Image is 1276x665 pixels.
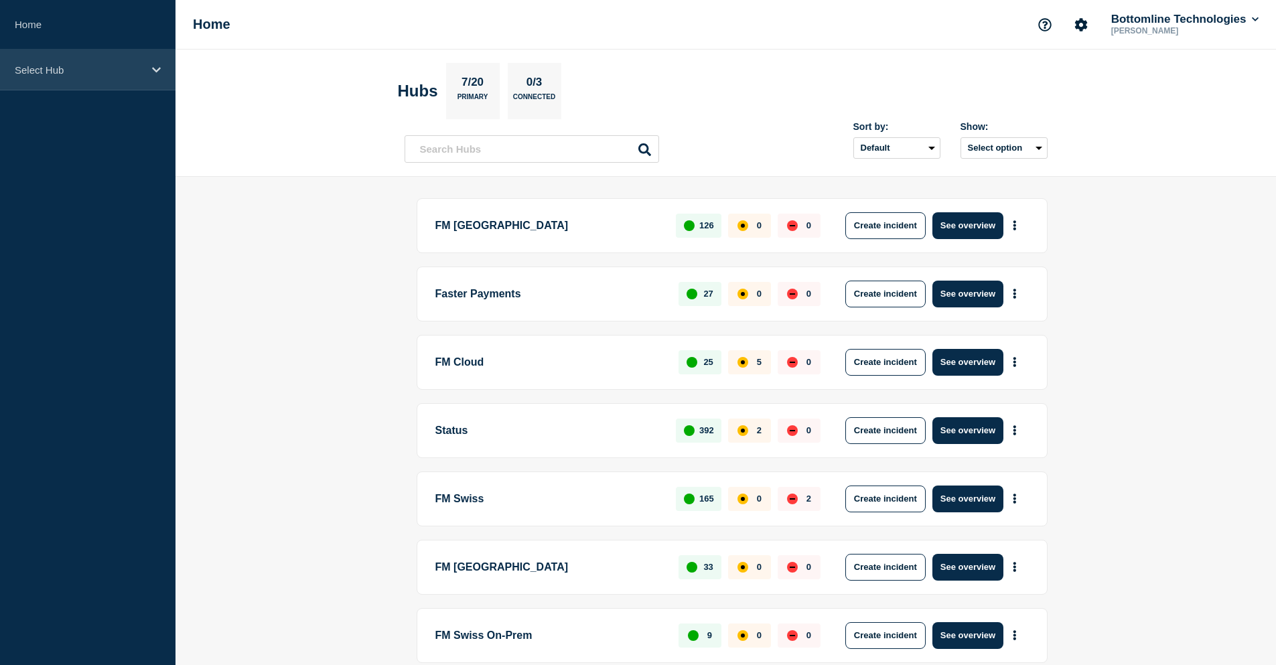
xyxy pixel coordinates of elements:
div: down [787,289,798,299]
p: FM Cloud [435,349,664,376]
p: FM [GEOGRAPHIC_DATA] [435,212,661,239]
p: Connected [513,93,555,107]
select: Sort by [853,137,940,159]
div: up [688,630,699,641]
h2: Hubs [398,82,438,100]
p: 0 [806,289,811,299]
div: down [787,562,798,573]
button: More actions [1006,623,1023,648]
div: affected [737,289,748,299]
button: Create incident [845,281,926,307]
button: More actions [1006,350,1023,374]
p: [PERSON_NAME] [1109,26,1248,35]
div: up [687,562,697,573]
p: 0 [757,630,762,640]
button: More actions [1006,281,1023,306]
button: More actions [1006,418,1023,443]
button: More actions [1006,213,1023,238]
p: 0 [757,494,762,504]
div: affected [737,425,748,436]
button: Create incident [845,417,926,444]
p: 0 [806,220,811,230]
button: Account settings [1067,11,1095,39]
p: FM [GEOGRAPHIC_DATA] [435,554,664,581]
button: See overview [932,622,1003,649]
div: up [687,357,697,368]
button: See overview [932,486,1003,512]
div: Sort by: [853,121,940,132]
button: Create incident [845,212,926,239]
div: affected [737,630,748,641]
p: 2 [806,494,811,504]
p: Faster Payments [435,281,664,307]
button: Create incident [845,622,926,649]
div: down [787,494,798,504]
div: affected [737,494,748,504]
div: down [787,220,798,231]
button: Bottomline Technologies [1109,13,1261,26]
button: See overview [932,349,1003,376]
button: See overview [932,417,1003,444]
p: 0 [806,630,811,640]
div: down [787,357,798,368]
p: 0 [757,289,762,299]
div: affected [737,562,748,573]
p: Select Hub [15,64,143,76]
div: down [787,630,798,641]
div: up [684,425,695,436]
p: 33 [703,562,713,572]
p: 126 [699,220,714,230]
p: FM Swiss On-Prem [435,622,664,649]
p: 165 [699,494,714,504]
p: 0 [806,425,811,435]
p: 0/3 [521,76,547,93]
p: 27 [703,289,713,299]
div: up [687,289,697,299]
p: Primary [457,93,488,107]
button: See overview [932,281,1003,307]
p: FM Swiss [435,486,661,512]
button: Create incident [845,554,926,581]
button: See overview [932,554,1003,581]
div: down [787,425,798,436]
p: 0 [757,562,762,572]
button: Support [1031,11,1059,39]
button: More actions [1006,555,1023,579]
button: Create incident [845,349,926,376]
p: 0 [757,220,762,230]
p: 25 [703,357,713,367]
p: 5 [757,357,762,367]
button: Create incident [845,486,926,512]
p: 7/20 [456,76,488,93]
button: See overview [932,212,1003,239]
h1: Home [193,17,230,32]
p: 0 [806,357,811,367]
p: 2 [757,425,762,435]
div: affected [737,357,748,368]
div: up [684,494,695,504]
button: More actions [1006,486,1023,511]
p: 392 [699,425,714,435]
button: Select option [961,137,1048,159]
p: Status [435,417,661,444]
div: affected [737,220,748,231]
div: up [684,220,695,231]
div: Show: [961,121,1048,132]
input: Search Hubs [405,135,659,163]
p: 9 [707,630,712,640]
p: 0 [806,562,811,572]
